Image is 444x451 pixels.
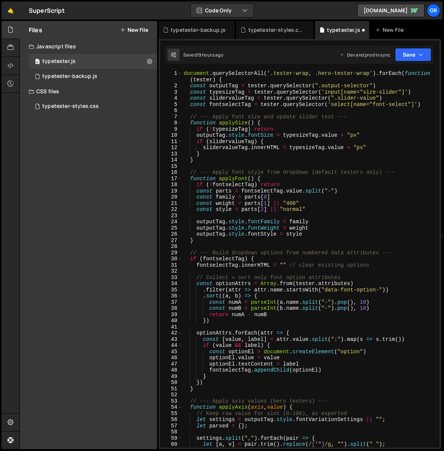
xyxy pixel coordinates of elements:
[160,324,182,330] div: 41
[160,367,182,373] div: 48
[42,58,76,65] div: typetester.js
[29,54,157,69] div: typetester.js
[160,102,182,108] div: 5
[160,299,182,306] div: 37
[160,182,182,188] div: 18
[160,206,182,213] div: 22
[160,126,182,133] div: 9
[29,69,157,84] div: 17017/47150.js
[160,132,182,139] div: 10
[191,4,254,17] button: Code Only
[160,287,182,293] div: 35
[160,237,182,244] div: 27
[160,293,182,299] div: 36
[160,330,182,336] div: 42
[160,139,182,145] div: 11
[160,70,182,83] div: 1
[160,429,182,435] div: 58
[160,386,182,392] div: 51
[357,4,425,17] a: [DOMAIN_NAME]
[160,157,182,163] div: 14
[42,73,97,80] div: typetester-backup.js
[1,1,20,19] a: 🤙
[160,114,182,120] div: 7
[160,200,182,207] div: 21
[120,27,148,33] button: New File
[160,417,182,423] div: 56
[160,194,182,200] div: 20
[160,145,182,151] div: 12
[171,26,226,34] div: typetester-backup.js
[20,84,157,99] div: CSS files
[160,243,182,250] div: 28
[160,151,182,157] div: 13
[160,231,182,237] div: 26
[197,52,223,58] div: 19 hours ago
[395,48,431,61] button: Save
[35,59,40,65] span: 0
[29,99,157,114] div: 17017/47137.css
[160,336,182,343] div: 43
[160,392,182,398] div: 52
[160,262,182,269] div: 31
[160,219,182,225] div: 24
[160,423,182,429] div: 57
[427,4,440,17] a: Gr
[160,441,182,448] div: 60
[160,225,182,231] div: 25
[375,26,407,34] div: New File
[160,89,182,96] div: 3
[160,169,182,176] div: 16
[160,120,182,126] div: 8
[160,355,182,361] div: 46
[327,26,360,34] div: typetester.js
[160,188,182,194] div: 19
[160,349,182,355] div: 45
[160,305,182,312] div: 38
[160,163,182,170] div: 15
[160,281,182,287] div: 34
[160,213,182,219] div: 23
[160,95,182,102] div: 4
[160,361,182,367] div: 47
[160,83,182,89] div: 2
[160,318,182,324] div: 40
[160,342,182,349] div: 44
[29,26,42,34] h2: Files
[20,39,157,54] div: Javascript files
[160,256,182,262] div: 30
[160,435,182,442] div: 59
[160,250,182,256] div: 29
[160,268,182,275] div: 32
[248,26,304,34] div: typetester-styles.css
[160,275,182,281] div: 33
[160,108,182,114] div: 6
[340,52,391,58] div: Dev and prod in sync
[160,312,182,318] div: 39
[160,379,182,386] div: 50
[29,6,65,15] div: SuperScript
[42,103,99,110] div: typetester-styles.css
[160,176,182,182] div: 17
[160,373,182,380] div: 49
[160,398,182,405] div: 53
[160,411,182,417] div: 55
[183,52,223,58] div: Saved
[160,404,182,411] div: 54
